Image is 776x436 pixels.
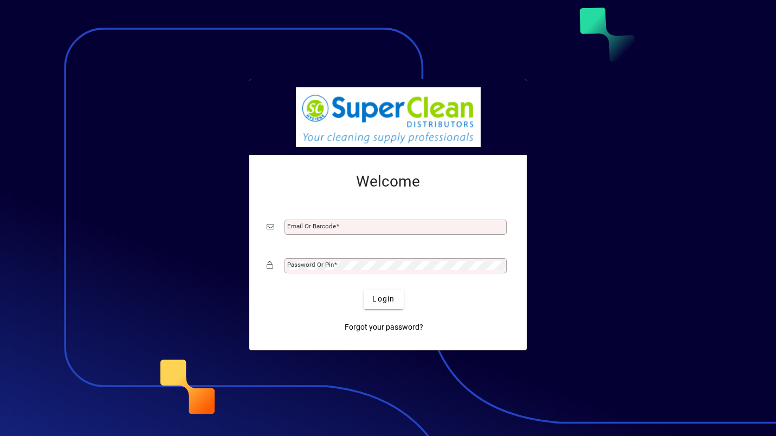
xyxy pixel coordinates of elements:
[287,222,336,230] mat-label: Email or Barcode
[345,322,423,333] span: Forgot your password?
[372,293,395,305] span: Login
[287,261,334,268] mat-label: Password or Pin
[340,318,428,337] a: Forgot your password?
[364,290,403,309] button: Login
[267,172,509,191] h2: Welcome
